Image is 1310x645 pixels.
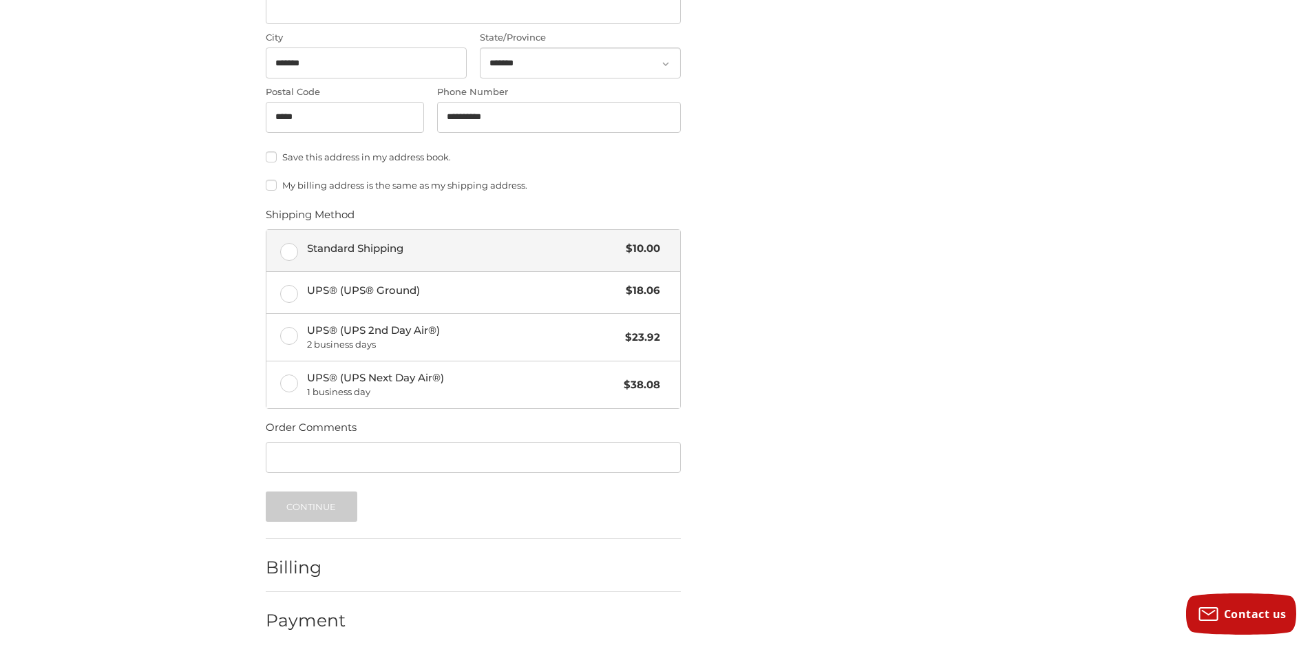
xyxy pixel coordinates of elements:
[307,241,620,257] span: Standard Shipping
[266,85,424,99] label: Postal Code
[437,85,681,99] label: Phone Number
[307,283,620,299] span: UPS® (UPS® Ground)
[266,151,681,162] label: Save this address in my address book.
[266,557,346,578] h2: Billing
[618,330,660,346] span: $23.92
[266,207,355,229] legend: Shipping Method
[307,323,619,352] span: UPS® (UPS 2nd Day Air®)
[307,370,617,399] span: UPS® (UPS Next Day Air®)
[1224,606,1287,622] span: Contact us
[266,491,357,522] button: Continue
[619,283,660,299] span: $18.06
[266,31,467,45] label: City
[266,180,681,191] label: My billing address is the same as my shipping address.
[480,31,681,45] label: State/Province
[1186,593,1296,635] button: Contact us
[307,385,617,399] span: 1 business day
[619,241,660,257] span: $10.00
[617,377,660,393] span: $38.08
[307,338,619,352] span: 2 business days
[266,420,357,442] legend: Order Comments
[266,610,346,631] h2: Payment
